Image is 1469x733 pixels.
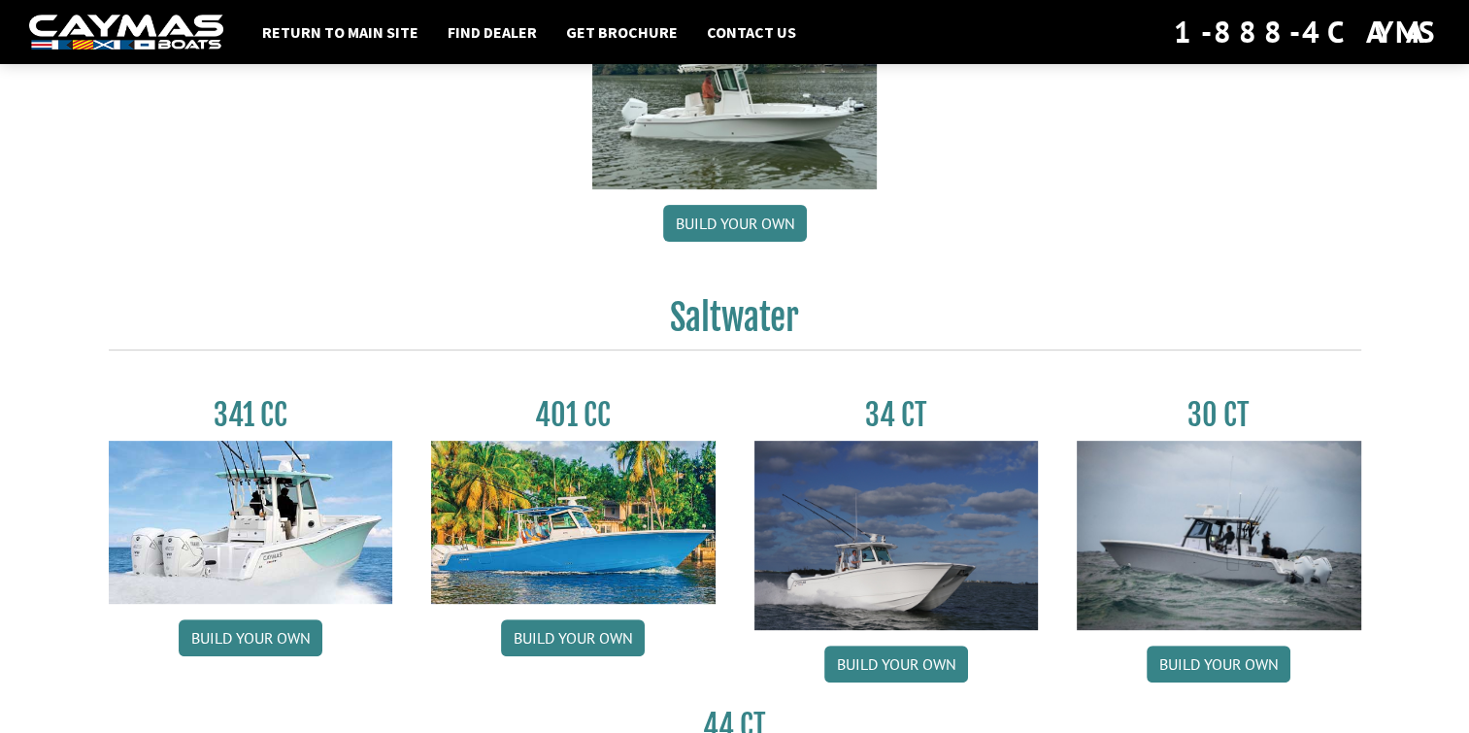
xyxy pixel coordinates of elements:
a: Contact Us [697,19,806,45]
img: 341CC-thumbjpg.jpg [109,441,393,604]
a: Find Dealer [438,19,547,45]
img: 30_CT_photo_shoot_for_caymas_connect.jpg [1077,441,1361,630]
a: Get Brochure [556,19,687,45]
a: Build your own [1147,646,1290,683]
a: Build your own [179,619,322,656]
h3: 401 CC [431,397,716,433]
img: Caymas_34_CT_pic_1.jpg [754,441,1039,630]
a: Return to main site [252,19,428,45]
a: Build your own [501,619,645,656]
img: white-logo-c9c8dbefe5ff5ceceb0f0178aa75bf4bb51f6bca0971e226c86eb53dfe498488.png [29,15,223,50]
a: Build your own [663,205,807,242]
div: 1-888-4CAYMAS [1174,11,1440,53]
img: 401CC_thumb.pg.jpg [431,441,716,604]
a: Build your own [824,646,968,683]
h2: Saltwater [109,296,1361,350]
h3: 30 CT [1077,397,1361,433]
h3: 341 CC [109,397,393,433]
h3: 34 CT [754,397,1039,433]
